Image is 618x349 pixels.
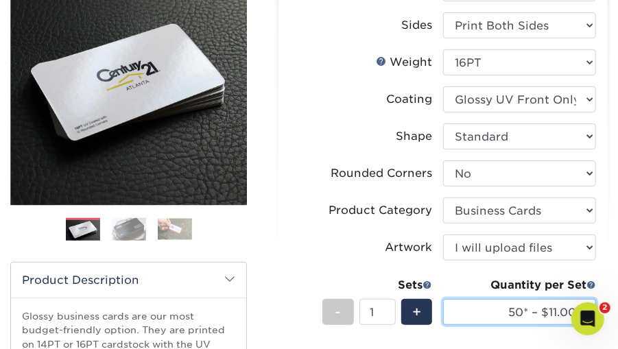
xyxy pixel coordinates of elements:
img: Business Cards 03 [158,219,192,240]
iframe: Intercom live chat [571,302,604,335]
span: 2 [599,302,610,313]
div: Weight [376,54,432,71]
div: Shape [396,128,432,145]
div: Coating [386,91,432,108]
span: - [335,302,341,322]
img: Business Cards 01 [66,213,100,248]
img: Business Cards 02 [112,217,146,241]
div: Rounded Corners [331,165,432,182]
span: + [412,302,421,322]
h2: Product Description [11,263,246,298]
div: Artwork [385,239,432,256]
div: Sets [322,277,432,293]
iframe: Google Customer Reviews [3,307,117,344]
div: Quantity per Set [443,277,596,293]
div: Sides [401,17,432,34]
div: Product Category [329,202,432,219]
